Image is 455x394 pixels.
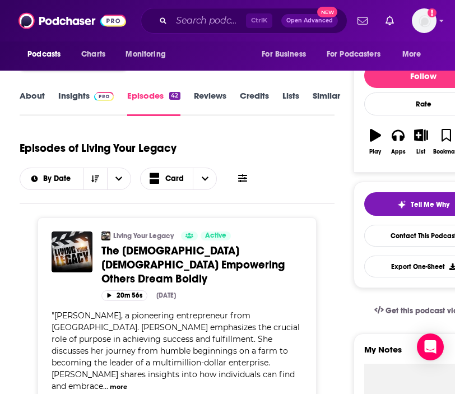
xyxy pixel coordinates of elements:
[410,122,433,162] button: List
[18,10,126,31] img: Podchaser - Follow, Share and Rate Podcasts
[240,90,269,116] a: Credits
[417,333,444,360] div: Open Intercom Messenger
[156,291,176,299] div: [DATE]
[254,44,320,65] button: open menu
[20,44,75,65] button: open menu
[20,141,177,155] h1: Episodes of Living Your Legacy
[141,8,347,34] div: Search podcasts, credits, & more...
[402,47,421,62] span: More
[140,168,217,190] button: Choose View
[394,44,435,65] button: open menu
[20,175,83,183] button: open menu
[52,310,300,391] span: [PERSON_NAME], a pioneering entrepreneur from [GEOGRAPHIC_DATA]. [PERSON_NAME] emphasizes the cru...
[397,200,406,209] img: tell me why sparkle
[118,44,180,65] button: open menu
[20,90,45,116] a: About
[101,231,110,240] img: Living Your Legacy
[412,8,437,33] span: Logged in as Ashley_Beenen
[101,244,285,286] span: The [DEMOGRAPHIC_DATA] [DEMOGRAPHIC_DATA] Empowering Others Dream Boldly
[27,47,61,62] span: Podcasts
[101,244,303,286] a: The [DEMOGRAPHIC_DATA] [DEMOGRAPHIC_DATA] Empowering Others Dream Boldly
[58,90,114,116] a: InsightsPodchaser Pro
[110,382,127,392] button: more
[416,149,425,155] div: List
[20,168,131,190] h2: Choose List sort
[43,175,75,183] span: By Date
[428,8,437,17] svg: Add a profile image
[313,90,340,116] a: Similar
[83,168,107,189] button: Sort Direction
[194,90,226,116] a: Reviews
[127,90,180,116] a: Episodes42
[103,381,108,391] span: ...
[52,310,300,391] span: "
[81,47,105,62] span: Charts
[246,13,272,28] span: Ctrl K
[411,200,449,209] span: Tell Me Why
[364,122,387,162] button: Play
[113,231,174,240] a: Living Your Legacy
[52,231,92,272] img: The Female Filipino Empowering Others Dream Boldly
[391,149,406,155] div: Apps
[165,175,184,183] span: Card
[286,18,333,24] span: Open Advanced
[205,230,226,242] span: Active
[412,8,437,33] img: User Profile
[201,231,231,240] a: Active
[126,47,165,62] span: Monitoring
[327,47,380,62] span: For Podcasters
[412,8,437,33] button: Show profile menu
[74,44,112,65] a: Charts
[94,92,114,101] img: Podchaser Pro
[107,168,131,189] button: open menu
[169,92,180,100] div: 42
[353,11,372,30] a: Show notifications dropdown
[281,14,338,27] button: Open AdvancedNew
[101,290,147,301] button: 20m 56s
[319,44,397,65] button: open menu
[262,47,306,62] span: For Business
[282,90,299,116] a: Lists
[369,149,381,155] div: Play
[171,12,246,30] input: Search podcasts, credits, & more...
[387,122,410,162] button: Apps
[381,11,398,30] a: Show notifications dropdown
[317,7,337,17] span: New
